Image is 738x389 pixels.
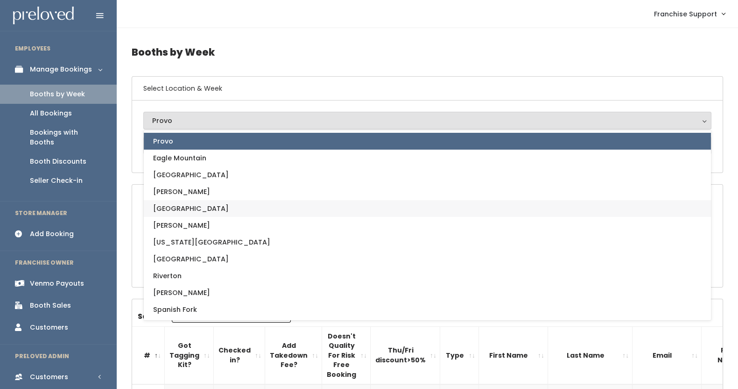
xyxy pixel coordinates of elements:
[153,170,229,180] span: [GEOGRAPHIC_DATA]
[153,136,173,146] span: Provo
[13,7,74,25] img: preloved logo
[30,128,102,147] div: Bookings with Booths
[153,304,197,315] span: Spanish Fork
[153,237,270,247] span: [US_STATE][GEOGRAPHIC_DATA]
[153,271,182,281] span: Riverton
[153,153,206,163] span: Eagle Mountain
[265,326,322,384] th: Add Takedown Fee?: activate to sort column ascending
[152,115,703,126] div: Provo
[633,326,702,384] th: Email: activate to sort column ascending
[132,39,723,65] h4: Booths by Week
[30,229,74,239] div: Add Booking
[30,323,68,332] div: Customers
[132,77,723,101] h6: Select Location & Week
[165,326,214,384] th: Got Tagging Kit?: activate to sort column ascending
[153,288,210,298] span: [PERSON_NAME]
[645,4,734,24] a: Franchise Support
[30,176,83,186] div: Seller Check-in
[153,254,229,264] span: [GEOGRAPHIC_DATA]
[371,326,440,384] th: Thu/Fri discount&gt;50%: activate to sort column ascending
[479,326,548,384] th: First Name: activate to sort column ascending
[132,326,165,384] th: #: activate to sort column descending
[30,301,71,310] div: Booth Sales
[548,326,633,384] th: Last Name: activate to sort column ascending
[143,112,711,130] button: Provo
[153,187,210,197] span: [PERSON_NAME]
[30,65,92,74] div: Manage Bookings
[30,279,84,288] div: Venmo Payouts
[322,326,371,384] th: Doesn't Quality For Risk Free Booking : activate to sort column ascending
[654,9,717,19] span: Franchise Support
[30,89,85,99] div: Booths by Week
[30,108,72,118] div: All Bookings
[153,203,229,214] span: [GEOGRAPHIC_DATA]
[440,326,479,384] th: Type: activate to sort column ascending
[30,372,68,382] div: Customers
[138,310,291,323] label: Search:
[214,326,265,384] th: Checked in?: activate to sort column ascending
[30,157,86,166] div: Booth Discounts
[153,220,210,231] span: [PERSON_NAME]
